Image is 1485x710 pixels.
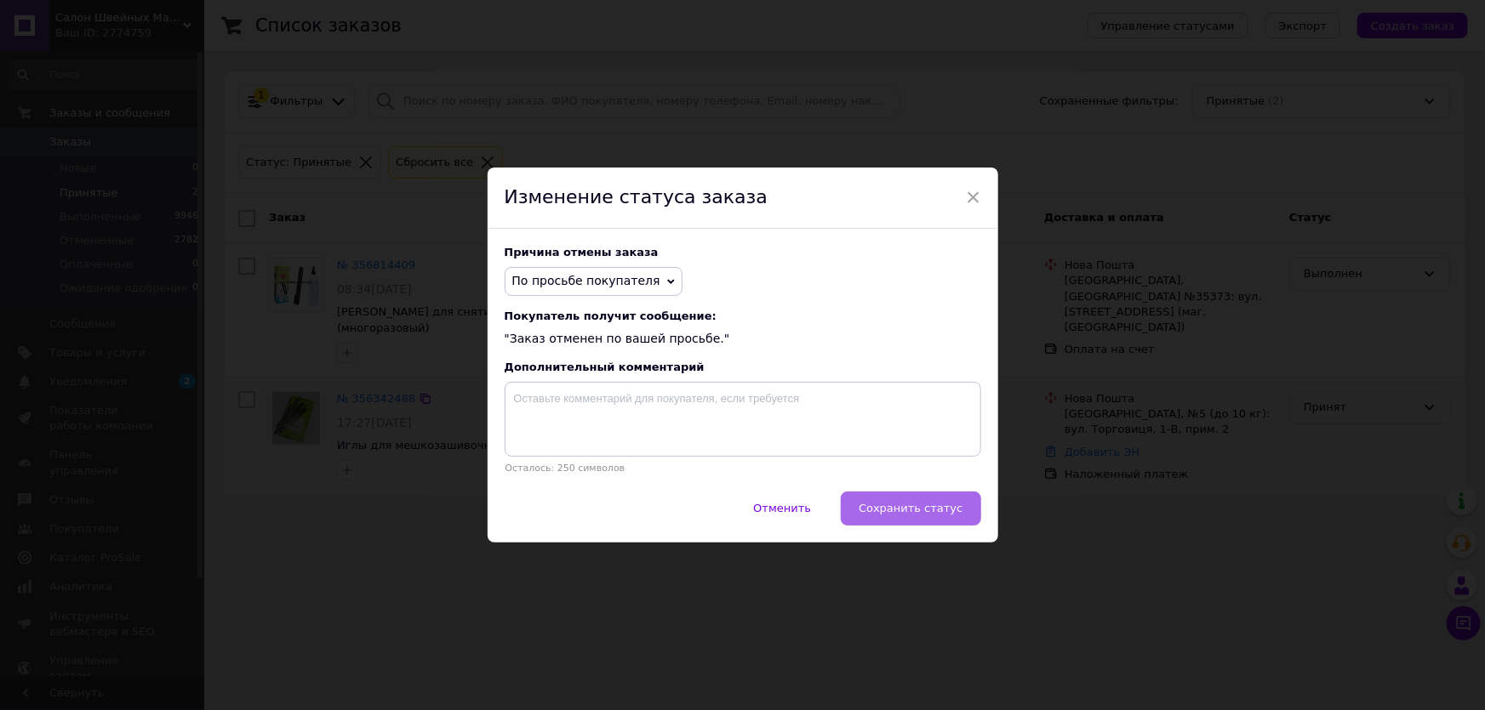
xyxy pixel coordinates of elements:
[505,246,981,258] div: Причина отмены заказа
[505,310,981,322] span: Покупатель получит сообщение:
[488,168,998,229] div: Изменение статуса заказа
[505,310,981,348] div: "Заказ отменен по вашей просьбе."
[859,502,962,514] span: Сохранить статус
[753,502,811,514] span: Отменить
[841,491,980,525] button: Сохранить статус
[505,463,981,474] p: Осталось: 250 символов
[966,183,981,212] span: ×
[512,274,660,287] span: По просьбе покупателя
[735,491,829,525] button: Отменить
[505,361,981,373] div: Дополнительный комментарий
